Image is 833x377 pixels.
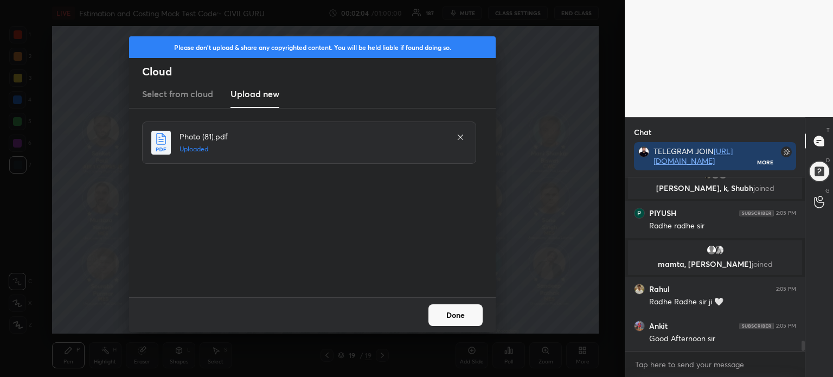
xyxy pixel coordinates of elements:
img: d58f76cd00a64faea5a345cb3a881824.jpg [638,146,649,157]
div: TELEGRAM JOIN [653,146,758,166]
img: 4P8fHbbgJtejmAAAAAElFTkSuQmCC [739,323,774,329]
p: [PERSON_NAME], k, Shubh [635,184,796,193]
a: [URL][DOMAIN_NAME] [653,146,733,166]
div: 2:05 PM [776,323,796,329]
h4: Photo (81).pdf [180,131,445,142]
img: 4P8fHbbgJtejmAAAAAElFTkSuQmCC [739,210,774,216]
div: Radhe Radhe sir ji 🤍 [649,297,796,308]
h6: Rahul [649,284,670,294]
p: G [825,187,830,195]
div: More [757,158,773,166]
h2: Cloud [142,65,496,79]
p: D [826,156,830,164]
div: Please don't upload & share any copyrighted content. You will be held liable if found doing so. [129,36,496,58]
p: T [826,126,830,134]
div: Good Afternoon sir [649,334,796,344]
p: Chat [625,118,660,146]
p: mamta, [PERSON_NAME] [635,260,796,269]
div: grid [625,177,805,351]
img: default.png [706,245,717,255]
button: Done [428,304,483,326]
h3: Upload new [230,87,279,100]
div: Radhe radhe sir [649,221,796,232]
h6: Ankit [649,321,668,331]
img: 3 [714,245,725,255]
h5: Uploaded [180,144,445,154]
span: joined [752,259,773,269]
img: 656971f349bd4ddaa83a3b386d2ccda8.jpg [634,284,645,295]
div: 2:05 PM [776,210,796,216]
span: joined [753,183,774,193]
img: 3 [634,208,645,219]
div: 2:05 PM [776,286,796,292]
h6: PIYUSH [649,208,676,218]
img: 4ed07f9df96141809b7bc6e39ec9ebae.73624244_3 [634,321,645,331]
